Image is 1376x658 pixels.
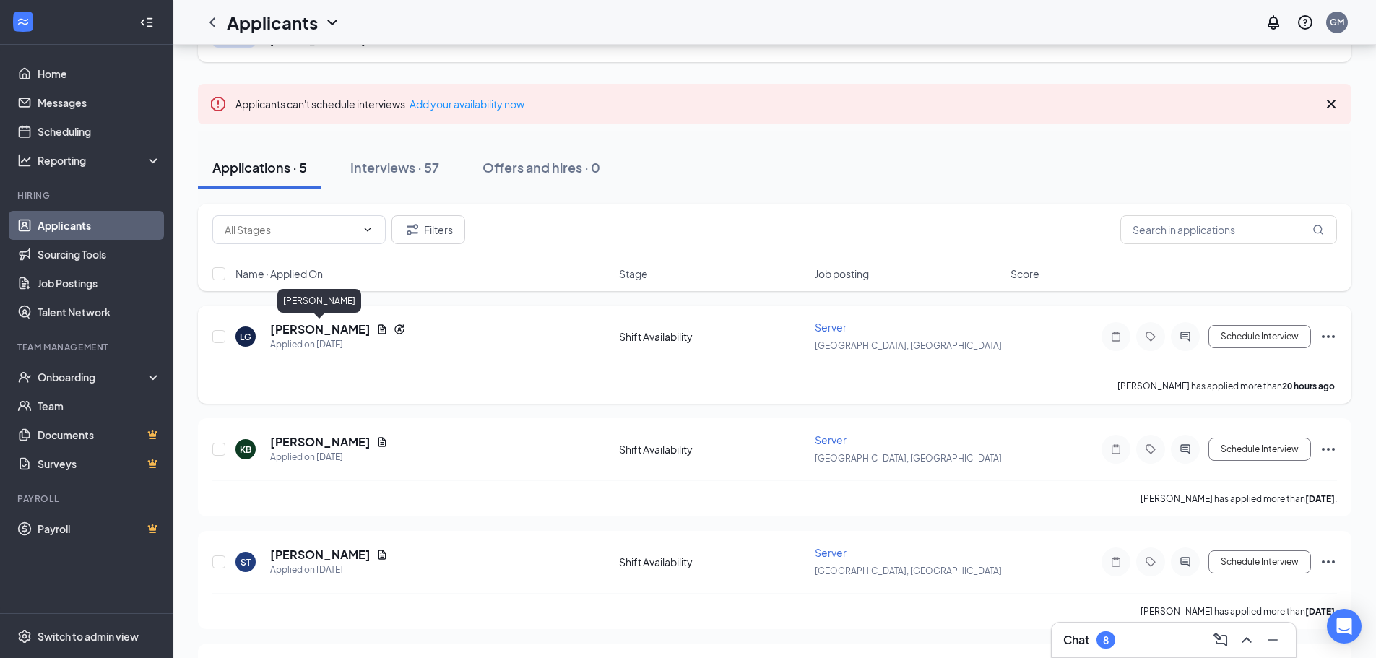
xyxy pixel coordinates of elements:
h5: [PERSON_NAME] [270,321,371,337]
div: Applied on [DATE] [270,563,388,577]
svg: Note [1107,556,1125,568]
div: [PERSON_NAME] [277,289,361,313]
svg: Tag [1142,331,1159,342]
div: Switch to admin view [38,629,139,644]
svg: ChevronLeft [204,14,221,31]
svg: Analysis [17,153,32,168]
a: Messages [38,88,161,117]
div: Shift Availability [619,442,806,456]
svg: Filter [404,221,421,238]
a: PayrollCrown [38,514,161,543]
div: Applied on [DATE] [270,337,405,352]
svg: Cross [1323,95,1340,113]
span: [GEOGRAPHIC_DATA], [GEOGRAPHIC_DATA] [815,340,1002,351]
span: Stage [619,267,648,281]
svg: Minimize [1264,631,1281,649]
svg: Reapply [394,324,405,335]
input: Search in applications [1120,215,1337,244]
b: [DATE] [1305,493,1335,504]
svg: WorkstreamLogo [16,14,30,29]
button: ComposeMessage [1209,628,1232,651]
svg: Tag [1142,443,1159,455]
div: GM [1330,16,1344,28]
svg: Document [376,549,388,560]
div: Offers and hires · 0 [483,158,600,176]
h1: Applicants [227,10,318,35]
svg: Note [1107,443,1125,455]
span: Server [815,546,847,559]
a: Add your availability now [410,98,524,111]
span: Applicants can't schedule interviews. [235,98,524,111]
b: [DATE] [1305,606,1335,617]
div: Applied on [DATE] [270,450,388,464]
svg: MagnifyingGlass [1312,224,1324,235]
button: Schedule Interview [1208,550,1311,573]
a: Home [38,59,161,88]
span: Server [815,321,847,334]
svg: Document [376,436,388,448]
svg: ChevronDown [324,14,341,31]
div: Payroll [17,493,158,505]
span: [GEOGRAPHIC_DATA], [GEOGRAPHIC_DATA] [815,453,1002,464]
div: Interviews · 57 [350,158,439,176]
svg: Ellipses [1320,441,1337,458]
a: Scheduling [38,117,161,146]
div: Team Management [17,341,158,353]
svg: Notifications [1265,14,1282,31]
input: All Stages [225,222,356,238]
svg: Ellipses [1320,328,1337,345]
p: [PERSON_NAME] has applied more than . [1117,380,1337,392]
div: Hiring [17,189,158,202]
div: KB [240,443,251,456]
svg: Error [209,95,227,113]
svg: Collapse [139,15,154,30]
b: 20 hours ago [1282,381,1335,391]
svg: ChevronDown [362,224,373,235]
svg: Document [376,324,388,335]
svg: ComposeMessage [1212,631,1229,649]
svg: ActiveChat [1177,331,1194,342]
p: [PERSON_NAME] has applied more than . [1141,605,1337,618]
a: Team [38,391,161,420]
svg: QuestionInfo [1297,14,1314,31]
svg: Note [1107,331,1125,342]
span: Job posting [815,267,869,281]
a: Applicants [38,211,161,240]
h5: [PERSON_NAME] [270,434,371,450]
span: Score [1011,267,1039,281]
p: [PERSON_NAME] has applied more than . [1141,493,1337,505]
div: Open Intercom Messenger [1327,609,1362,644]
button: Schedule Interview [1208,325,1311,348]
svg: Tag [1142,556,1159,568]
a: Talent Network [38,298,161,326]
svg: Settings [17,629,32,644]
span: [GEOGRAPHIC_DATA], [GEOGRAPHIC_DATA] [815,566,1002,576]
span: Server [815,433,847,446]
svg: ActiveChat [1177,443,1194,455]
h5: [PERSON_NAME] [270,547,371,563]
svg: UserCheck [17,370,32,384]
svg: Ellipses [1320,553,1337,571]
div: LG [240,331,251,343]
a: Sourcing Tools [38,240,161,269]
span: Name · Applied On [235,267,323,281]
a: SurveysCrown [38,449,161,478]
div: ST [241,556,251,568]
h3: Chat [1063,632,1089,648]
svg: ActiveChat [1177,556,1194,568]
button: Schedule Interview [1208,438,1311,461]
a: DocumentsCrown [38,420,161,449]
div: Applications · 5 [212,158,307,176]
svg: ChevronUp [1238,631,1255,649]
div: Shift Availability [619,555,806,569]
div: 8 [1103,634,1109,646]
button: ChevronUp [1235,628,1258,651]
div: Reporting [38,153,162,168]
div: Shift Availability [619,329,806,344]
button: Minimize [1261,628,1284,651]
div: Onboarding [38,370,149,384]
a: Job Postings [38,269,161,298]
button: Filter Filters [391,215,465,244]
